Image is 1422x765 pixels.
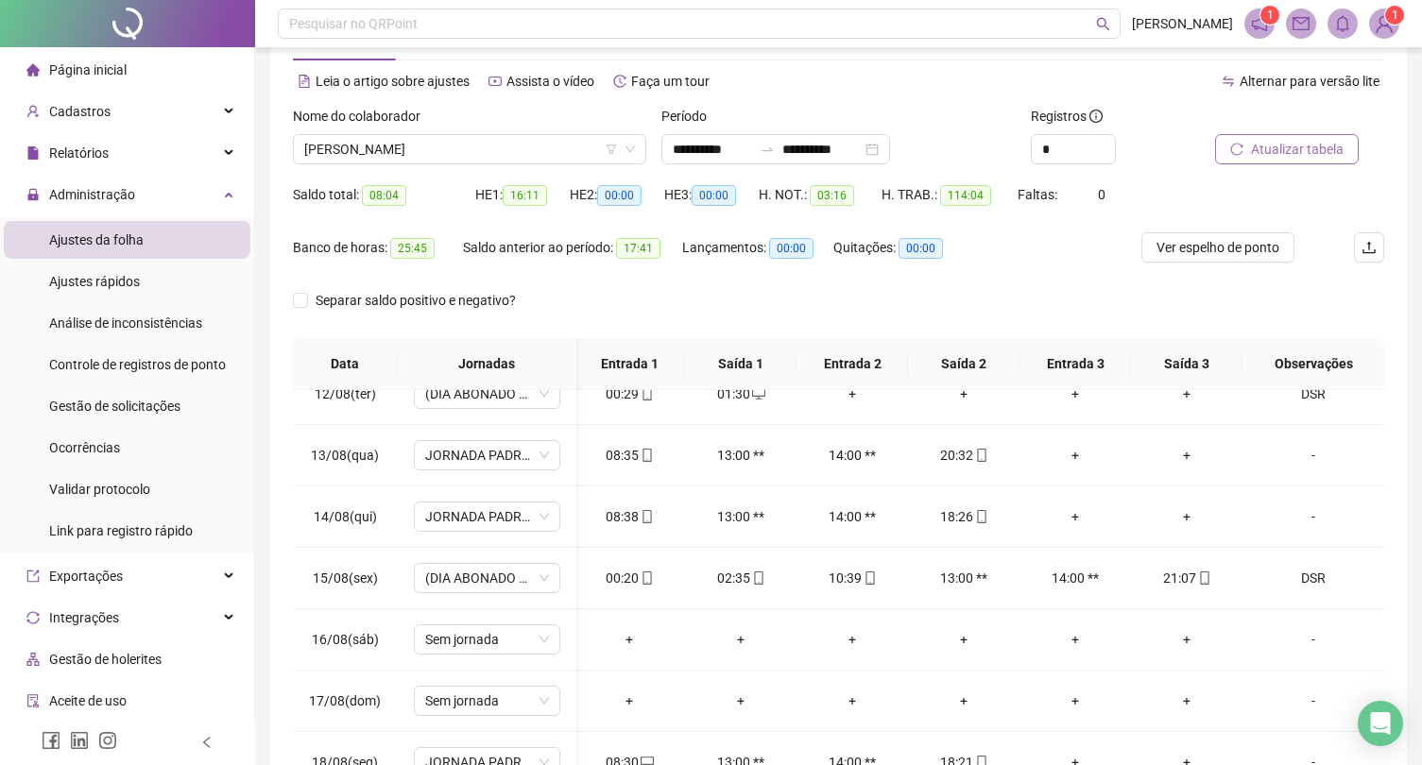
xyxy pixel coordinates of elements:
[1358,701,1403,746] div: Open Intercom Messenger
[1132,13,1233,34] span: [PERSON_NAME]
[293,338,397,390] th: Data
[49,315,202,331] span: Análise de inconsistências
[49,232,144,247] span: Ajustes da folha
[1267,8,1274,22] span: 1
[49,187,135,202] span: Administração
[700,383,781,404] div: 01:30
[597,185,642,206] span: 00:00
[315,386,376,401] span: 12/08(ter)
[1222,75,1235,88] span: swap
[589,629,670,650] div: +
[503,185,547,206] span: 16:11
[1156,237,1279,258] span: Ver espelho de ponto
[1215,134,1359,164] button: Atualizar tabela
[812,568,893,588] div: 10:39
[923,690,1004,711] div: +
[1370,9,1398,38] img: 77878
[1146,568,1227,588] div: 21:07
[1334,15,1351,32] span: bell
[293,106,433,127] label: Nome do colaborador
[1146,383,1227,404] div: +
[589,506,670,527] div: 08:38
[1035,445,1116,466] div: +
[1035,506,1116,527] div: +
[425,502,549,531] span: JORNADA PADRAO EQUIPE ADM
[760,142,775,157] span: to
[1392,8,1398,22] span: 1
[200,736,214,749] span: left
[26,63,40,76] span: home
[923,629,1004,650] div: +
[49,440,120,455] span: Ocorrências
[26,146,40,160] span: file
[463,237,682,259] div: Saldo anterior ao período:
[1258,629,1369,650] div: -
[98,731,117,750] span: instagram
[570,184,664,206] div: HE 2:
[1196,571,1211,585] span: mobile
[1035,383,1116,404] div: +
[49,104,111,119] span: Cadastros
[26,569,40,583] span: export
[812,383,893,404] div: +
[639,387,654,400] span: mobile
[700,568,781,588] div: 02:35
[309,693,381,708] span: 17/08(dom)
[661,106,719,127] label: Período
[700,690,781,711] div: +
[750,387,765,400] span: desktop
[1260,6,1279,25] sup: 1
[759,184,882,206] div: H. NOT.:
[49,693,127,708] span: Aceite de uso
[390,238,435,259] span: 25:45
[49,399,180,414] span: Gestão de solicitações
[973,449,988,462] span: mobile
[589,568,670,588] div: 00:20
[574,338,685,390] th: Entrada 1
[425,441,549,469] span: JORNADA PADRAO EQUIPE ADM
[769,238,814,259] span: 00:00
[589,690,670,711] div: +
[589,445,670,466] div: 08:35
[425,564,549,592] span: (DIA ABONADO PARCIALMENTE)
[1098,187,1105,202] span: 0
[1251,15,1268,32] span: notification
[26,105,40,118] span: user-add
[1019,338,1131,390] th: Entrada 3
[882,184,1018,206] div: H. TRAB.:
[760,142,775,157] span: swap-right
[26,694,40,707] span: audit
[812,690,893,711] div: +
[923,383,1004,404] div: +
[862,571,877,585] span: mobile
[664,184,759,206] div: HE 3:
[589,383,670,404] div: 00:29
[293,184,475,206] div: Saldo total:
[425,687,549,715] span: Sem jornada
[298,75,311,88] span: file-text
[1258,353,1369,374] span: Observações
[42,731,60,750] span: facebook
[26,611,40,624] span: sync
[1031,106,1103,127] span: Registros
[49,357,226,372] span: Controle de registros de ponto
[750,571,765,585] span: mobile
[1251,139,1344,160] span: Atualizar tabela
[475,184,570,206] div: HE 1:
[700,629,781,650] div: +
[973,510,988,523] span: mobile
[26,653,40,666] span: apartment
[49,145,109,161] span: Relatórios
[1258,445,1369,466] div: -
[1258,506,1369,527] div: -
[1018,187,1060,202] span: Faltas:
[313,570,378,586] span: 15/08(sex)
[49,610,119,625] span: Integrações
[639,571,654,585] span: mobile
[49,62,127,77] span: Página inicial
[1146,506,1227,527] div: +
[425,380,549,408] span: (DIA ABONADO PARCIALMENTE)
[639,510,654,523] span: mobile
[797,338,908,390] th: Entrada 2
[1131,338,1242,390] th: Saída 3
